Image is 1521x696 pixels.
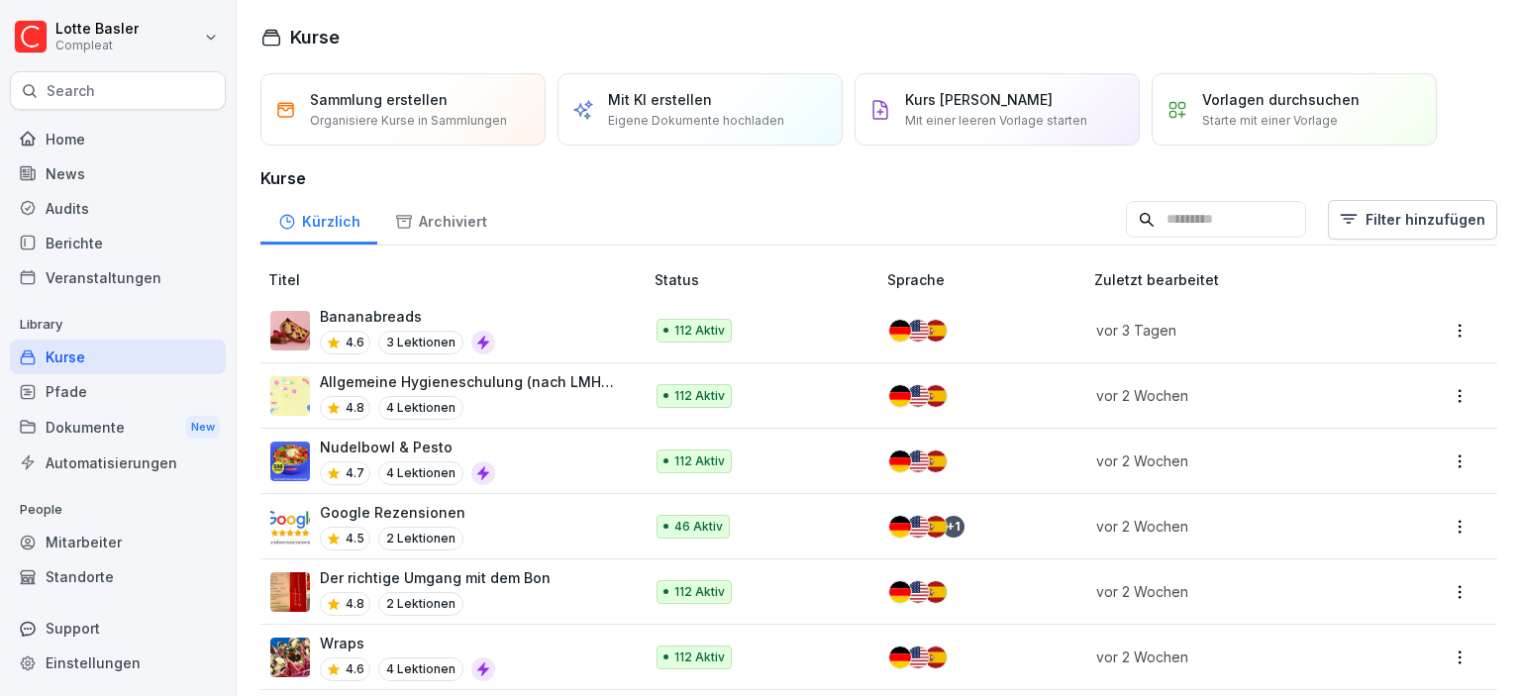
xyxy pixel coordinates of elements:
button: Filter hinzufügen [1328,200,1497,240]
img: es.svg [925,450,947,472]
p: Nudelbowl & Pesto [320,437,495,457]
p: Sammlung erstellen [310,89,448,110]
p: Bananabreads [320,306,495,327]
p: 4.8 [346,595,364,613]
img: de.svg [889,385,911,407]
p: Search [47,81,95,101]
img: b8m2m74m6lzhhrps3jyljeyo.png [270,442,310,481]
div: New [186,416,220,439]
img: de.svg [889,581,911,603]
p: vor 2 Wochen [1096,516,1370,537]
a: Archiviert [377,194,504,245]
p: vor 3 Tagen [1096,320,1370,341]
p: 112 Aktiv [674,583,725,601]
img: es.svg [925,581,947,603]
p: 3 Lektionen [378,331,463,354]
p: 46 Aktiv [674,518,723,536]
a: Veranstaltungen [10,260,226,295]
div: Dokumente [10,409,226,446]
img: de.svg [889,450,911,472]
a: Mitarbeiter [10,525,226,559]
a: Automatisierungen [10,446,226,480]
a: Home [10,122,226,156]
img: de.svg [889,646,911,668]
p: Google Rezensionen [320,502,465,523]
div: + 1 [943,516,964,538]
img: yet54viyy5xowpqmur0gsc79.png [270,638,310,677]
p: 112 Aktiv [674,452,725,470]
div: Support [10,611,226,646]
p: Wraps [320,633,495,653]
p: 4.8 [346,399,364,417]
a: Audits [10,191,226,226]
p: Status [655,269,879,290]
p: Zuletzt bearbeitet [1094,269,1394,290]
p: 2 Lektionen [378,527,463,550]
p: 112 Aktiv [674,648,725,666]
p: People [10,494,226,526]
p: 4 Lektionen [378,657,463,681]
img: us.svg [907,581,929,603]
p: 112 Aktiv [674,322,725,340]
img: de.svg [889,320,911,342]
img: ilmxo25lzxkadzr1zmia0lzb.png [270,572,310,612]
img: us.svg [907,320,929,342]
p: Mit KI erstellen [608,89,712,110]
img: pnxrhsgnynh33lkwpecije13.png [270,376,310,416]
img: es.svg [925,646,947,668]
a: Standorte [10,559,226,594]
p: Organisiere Kurse in Sammlungen [310,112,507,130]
p: Der richtige Umgang mit dem Bon [320,567,551,588]
a: Kurse [10,340,226,374]
a: DokumenteNew [10,409,226,446]
img: ezj0ajshtlh7hpy4qvboyc13.png [270,507,310,547]
a: News [10,156,226,191]
p: Kurs [PERSON_NAME] [905,89,1053,110]
p: Compleat [55,39,139,52]
h3: Kurse [260,166,1497,190]
div: Kürzlich [260,194,377,245]
img: gbza9u3srtk7261bb70snsy5.png [270,311,310,350]
p: 4.5 [346,530,364,547]
p: Mit einer leeren Vorlage starten [905,112,1087,130]
a: Einstellungen [10,646,226,680]
p: 4.6 [346,660,364,678]
p: Starte mit einer Vorlage [1202,112,1338,130]
p: 4 Lektionen [378,396,463,420]
p: Sprache [887,269,1086,290]
img: us.svg [907,646,929,668]
p: vor 2 Wochen [1096,450,1370,471]
img: es.svg [925,385,947,407]
p: Eigene Dokumente hochladen [608,112,784,130]
h1: Kurse [290,24,340,50]
p: vor 2 Wochen [1096,581,1370,602]
p: 4 Lektionen [378,461,463,485]
p: 4.6 [346,334,364,351]
p: 2 Lektionen [378,592,463,616]
a: Berichte [10,226,226,260]
p: Allgemeine Hygieneschulung (nach LMHV §4) [320,371,623,392]
img: us.svg [907,516,929,538]
p: 4.7 [346,464,364,482]
img: us.svg [907,385,929,407]
img: es.svg [925,320,947,342]
p: Titel [268,269,647,290]
p: Lotte Basler [55,21,139,38]
img: de.svg [889,516,911,538]
a: Pfade [10,374,226,409]
p: Vorlagen durchsuchen [1202,89,1360,110]
p: Library [10,309,226,341]
p: 112 Aktiv [674,387,725,405]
